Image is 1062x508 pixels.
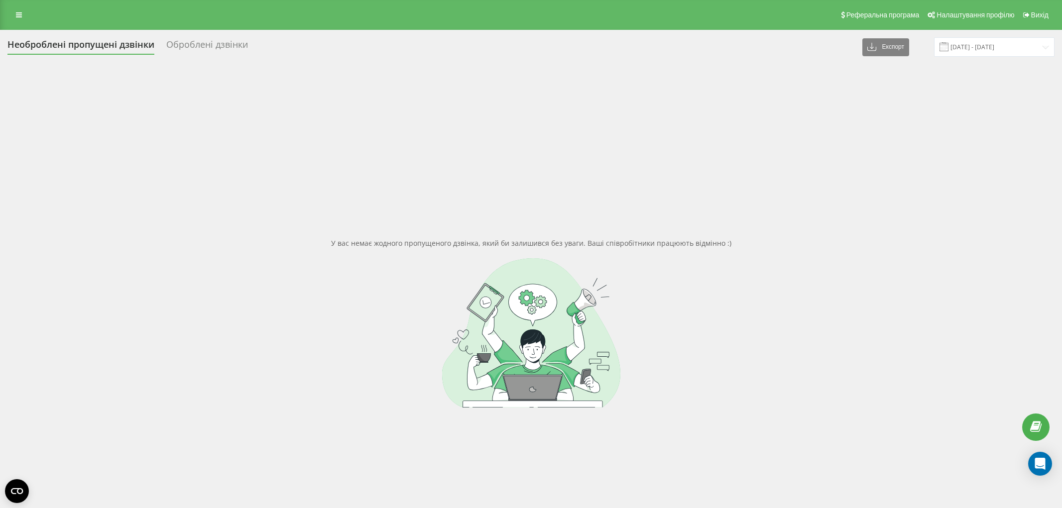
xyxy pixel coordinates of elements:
[846,11,920,19] span: Реферальна програма
[5,479,29,503] button: Open CMP widget
[166,39,248,55] div: Оброблені дзвінки
[862,38,909,56] button: Експорт
[937,11,1014,19] span: Налаштування профілю
[7,39,154,55] div: Необроблені пропущені дзвінки
[1028,452,1052,476] div: Open Intercom Messenger
[1031,11,1049,19] span: Вихід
